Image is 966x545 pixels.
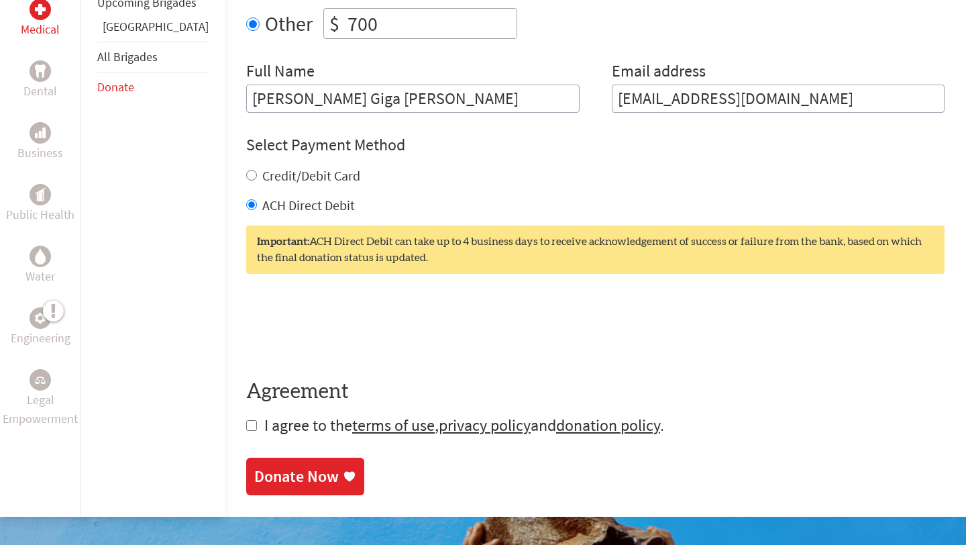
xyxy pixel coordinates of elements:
[103,19,209,34] a: [GEOGRAPHIC_DATA]
[23,60,57,101] a: DentalDental
[97,17,209,42] li: Panama
[345,9,517,38] input: Enter Amount
[246,301,450,353] iframe: To enrich screen reader interactions, please activate Accessibility in Grammarly extension settings
[246,380,945,404] h4: Agreement
[246,226,945,274] div: ACH Direct Debit can take up to 4 business days to receive acknowledgement of success or failure ...
[257,236,309,247] strong: Important:
[262,167,360,184] label: Credit/Debit Card
[35,376,46,384] img: Legal Empowerment
[30,60,51,82] div: Dental
[17,144,63,162] p: Business
[25,246,55,286] a: WaterWater
[30,307,51,329] div: Engineering
[30,122,51,144] div: Business
[324,9,345,38] div: $
[25,267,55,286] p: Water
[21,20,60,39] p: Medical
[264,415,664,436] span: I agree to the , and .
[3,369,78,428] a: Legal EmpowermentLegal Empowerment
[254,466,339,487] div: Donate Now
[246,458,364,495] a: Donate Now
[30,369,51,391] div: Legal Empowerment
[23,82,57,101] p: Dental
[17,122,63,162] a: BusinessBusiness
[612,85,945,113] input: Your Email
[97,42,209,72] li: All Brigades
[352,415,435,436] a: terms of use
[6,184,74,224] a: Public HealthPublic Health
[97,49,158,64] a: All Brigades
[35,128,46,138] img: Business
[246,134,945,156] h4: Select Payment Method
[30,246,51,267] div: Water
[556,415,660,436] a: donation policy
[35,65,46,78] img: Dental
[35,249,46,264] img: Water
[30,184,51,205] div: Public Health
[35,4,46,15] img: Medical
[612,60,706,85] label: Email address
[11,307,70,348] a: EngineeringEngineering
[262,197,355,213] label: ACH Direct Debit
[35,188,46,201] img: Public Health
[3,391,78,428] p: Legal Empowerment
[265,8,313,39] label: Other
[439,415,531,436] a: privacy policy
[35,313,46,324] img: Engineering
[97,79,134,95] a: Donate
[97,72,209,102] li: Donate
[246,85,580,113] input: Enter Full Name
[6,205,74,224] p: Public Health
[11,329,70,348] p: Engineering
[246,60,315,85] label: Full Name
